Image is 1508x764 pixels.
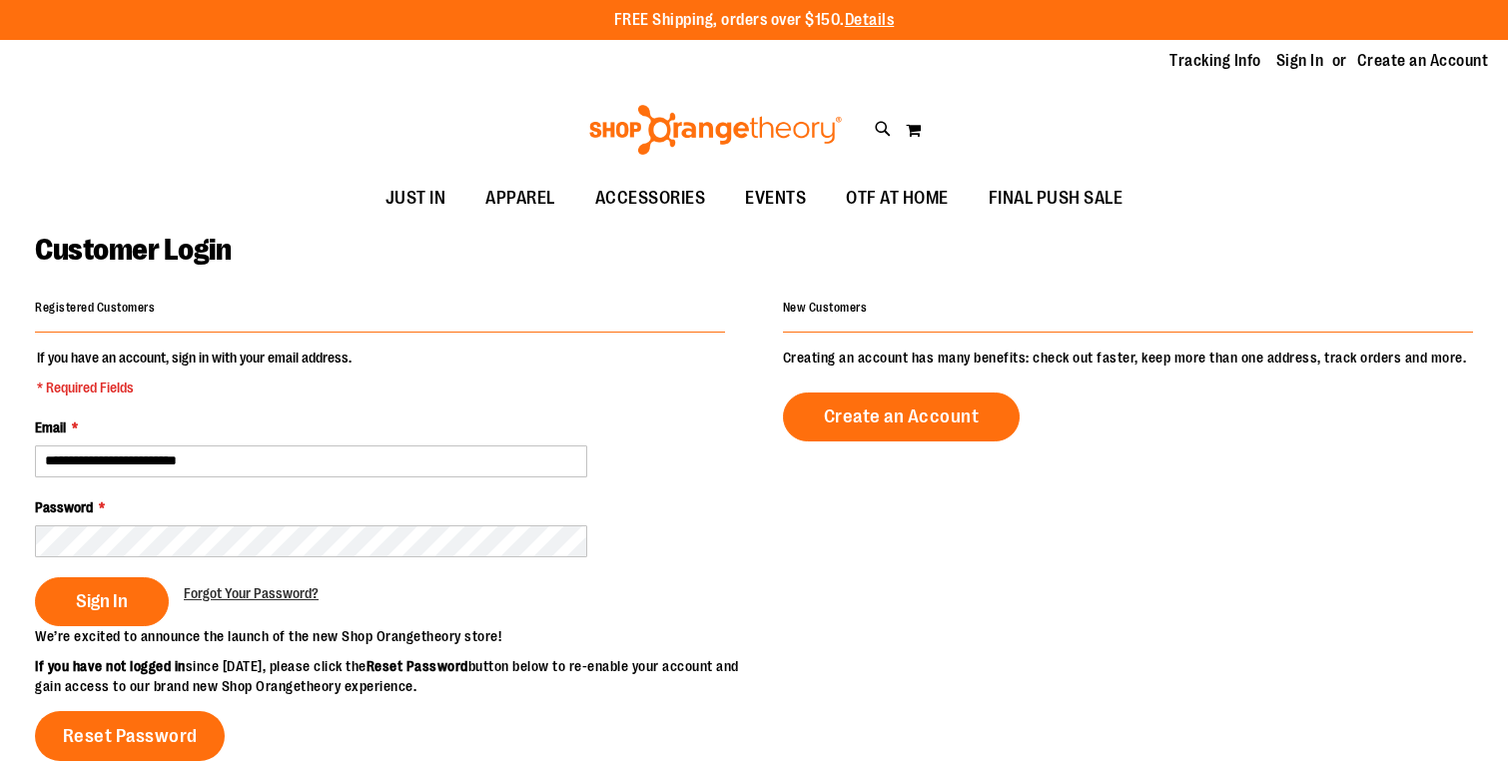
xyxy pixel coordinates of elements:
[385,176,446,221] span: JUST IN
[35,499,93,515] span: Password
[725,176,826,222] a: EVENTS
[826,176,969,222] a: OTF AT HOME
[184,583,319,603] a: Forgot Your Password?
[783,348,1473,368] p: Creating an account has many benefits: check out faster, keep more than one address, track orders...
[35,233,231,267] span: Customer Login
[367,658,468,674] strong: Reset Password
[63,725,198,747] span: Reset Password
[1357,50,1489,72] a: Create an Account
[824,405,980,427] span: Create an Account
[35,348,354,397] legend: If you have an account, sign in with your email address.
[37,378,352,397] span: * Required Fields
[35,656,754,696] p: since [DATE], please click the button below to re-enable your account and gain access to our bran...
[595,176,706,221] span: ACCESSORIES
[35,419,66,435] span: Email
[586,105,845,155] img: Shop Orangetheory
[485,176,555,221] span: APPAREL
[845,11,895,29] a: Details
[465,176,575,222] a: APPAREL
[35,658,186,674] strong: If you have not logged in
[614,9,895,32] p: FREE Shipping, orders over $150.
[76,590,128,612] span: Sign In
[35,301,155,315] strong: Registered Customers
[969,176,1143,222] a: FINAL PUSH SALE
[1169,50,1261,72] a: Tracking Info
[783,301,868,315] strong: New Customers
[1276,50,1324,72] a: Sign In
[745,176,806,221] span: EVENTS
[846,176,949,221] span: OTF AT HOME
[989,176,1124,221] span: FINAL PUSH SALE
[35,711,225,761] a: Reset Password
[184,585,319,601] span: Forgot Your Password?
[783,392,1021,441] a: Create an Account
[35,577,169,626] button: Sign In
[35,626,754,646] p: We’re excited to announce the launch of the new Shop Orangetheory store!
[575,176,726,222] a: ACCESSORIES
[366,176,466,222] a: JUST IN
